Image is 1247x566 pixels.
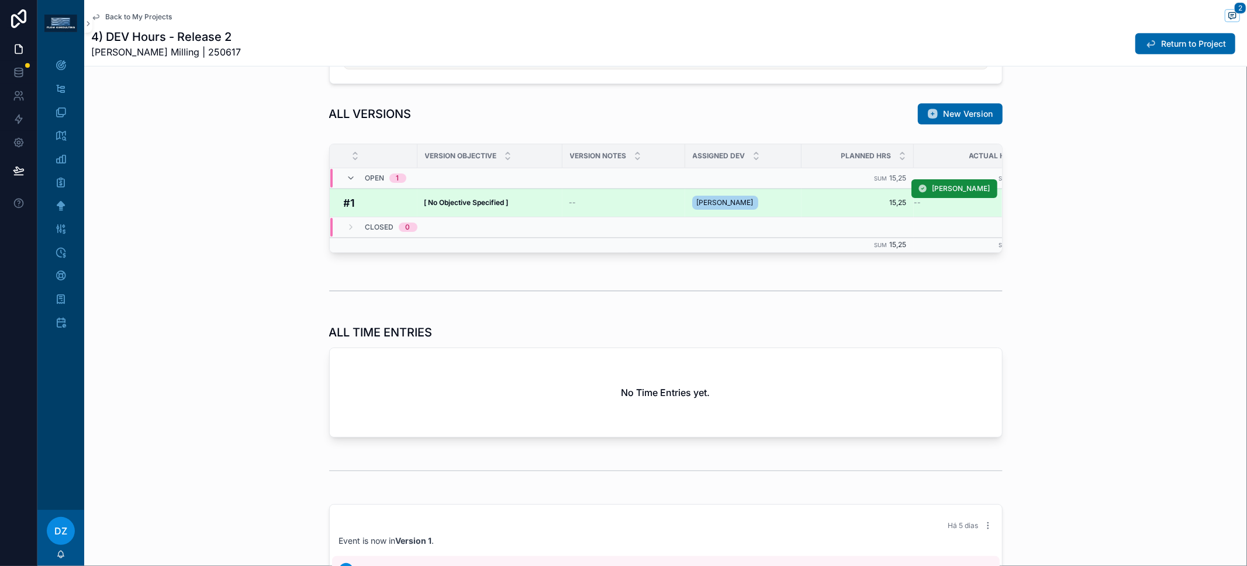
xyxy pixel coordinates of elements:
[365,223,394,232] span: Closed
[105,12,172,22] span: Back to My Projects
[54,524,67,538] span: DZ
[914,198,921,207] span: --
[329,324,433,341] h1: ALL TIME ENTRIES
[329,106,412,122] h1: ALL VERSIONS
[424,198,555,207] a: [ No Objective Specified ]
[425,151,497,161] span: Version Objective
[999,175,1012,182] small: Sum
[365,173,385,183] span: Open
[396,536,432,546] strong: Version 1
[914,198,1023,207] a: --
[948,521,979,530] span: Há 5 dias
[570,151,627,161] span: Version Notes
[1234,2,1246,14] span: 2
[569,198,678,207] a: --
[932,184,990,193] span: [PERSON_NAME]
[841,151,892,161] span: Planned Hrs
[1225,9,1240,24] button: 2
[969,151,1015,161] span: Actual Hrs
[339,536,434,546] span: Event is now in .
[44,15,77,32] img: App logo
[999,242,1012,248] small: Sum
[424,198,509,207] strong: [ No Objective Specified ]
[91,29,241,45] h1: 4) DEV Hours - Release 2
[1135,33,1235,54] button: Return to Project
[875,175,887,182] small: Sum
[809,198,907,207] a: 15,25
[406,223,410,232] div: 0
[890,173,907,182] span: 15,25
[875,242,887,248] small: Sum
[692,193,795,212] a: [PERSON_NAME]
[37,47,84,348] div: scrollable content
[918,103,1003,124] button: New Version
[911,179,997,198] button: [PERSON_NAME]
[344,195,410,211] a: #1
[621,386,710,400] h2: No Time Entries yet.
[944,108,993,120] span: New Version
[693,151,745,161] span: Assigned Dev
[890,240,907,249] span: 15,25
[396,173,399,183] div: 1
[91,12,172,22] a: Back to My Projects
[91,45,241,59] span: [PERSON_NAME] Milling | 250617
[569,198,576,207] span: --
[697,198,754,207] span: [PERSON_NAME]
[1161,38,1226,50] span: Return to Project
